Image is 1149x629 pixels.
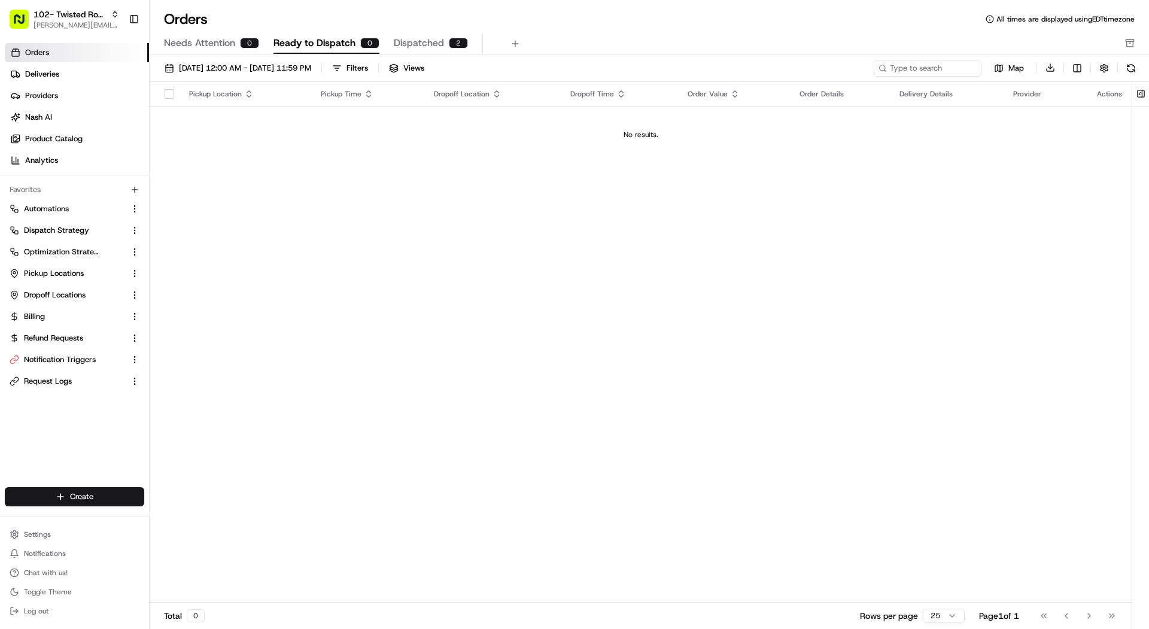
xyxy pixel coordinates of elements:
[24,549,66,558] span: Notifications
[5,545,144,562] button: Notifications
[24,290,86,300] span: Dropoff Locations
[384,60,430,77] button: Views
[187,609,205,622] div: 0
[10,203,125,214] a: Automations
[570,89,668,99] div: Dropoff Time
[34,8,106,20] button: 102- Twisted Root Burger - Deep Ellum
[5,86,149,105] a: Providers
[10,376,125,387] a: Request Logs
[403,63,424,74] span: Views
[24,203,69,214] span: Automations
[164,609,205,622] div: Total
[179,63,311,74] span: [DATE] 12:00 AM - [DATE] 11:59 PM
[25,90,58,101] span: Providers
[5,526,144,543] button: Settings
[449,38,468,48] div: 2
[25,133,83,144] span: Product Catalog
[164,10,208,29] h1: Orders
[321,89,415,99] div: Pickup Time
[24,268,84,279] span: Pickup Locations
[25,155,58,166] span: Analytics
[5,307,144,326] button: Billing
[5,242,144,262] button: Optimization Strategy
[5,221,144,240] button: Dispatch Strategy
[24,568,68,578] span: Chat with us!
[874,60,981,77] input: Type to search
[860,610,918,622] p: Rows per page
[360,38,379,48] div: 0
[5,65,149,84] a: Deliveries
[10,247,125,257] a: Optimization Strategy
[10,354,125,365] a: Notification Triggers
[5,199,144,218] button: Automations
[1123,60,1139,77] button: Refresh
[24,225,89,236] span: Dispatch Strategy
[10,311,125,322] a: Billing
[5,5,124,34] button: 102- Twisted Root Burger - Deep Ellum[PERSON_NAME][EMAIL_ADDRESS][DOMAIN_NAME]
[10,225,125,236] a: Dispatch Strategy
[34,20,119,30] button: [PERSON_NAME][EMAIL_ADDRESS][DOMAIN_NAME]
[5,487,144,506] button: Create
[24,587,72,597] span: Toggle Theme
[10,290,125,300] a: Dropoff Locations
[10,268,125,279] a: Pickup Locations
[24,333,83,344] span: Refund Requests
[273,36,355,50] span: Ready to Dispatch
[5,329,144,348] button: Refund Requests
[1013,89,1078,99] div: Provider
[5,129,149,148] a: Product Catalog
[25,112,52,123] span: Nash AI
[5,372,144,391] button: Request Logs
[346,63,368,74] div: Filters
[5,350,144,369] button: Notification Triggers
[189,89,302,99] div: Pickup Location
[5,43,149,62] a: Orders
[5,564,144,581] button: Chat with us!
[688,89,780,99] div: Order Value
[1097,89,1122,99] div: Actions
[5,603,144,619] button: Log out
[899,89,994,99] div: Delivery Details
[24,247,99,257] span: Optimization Strategy
[434,89,551,99] div: Dropoff Location
[5,151,149,170] a: Analytics
[5,180,144,199] div: Favorites
[164,36,235,50] span: Needs Attention
[10,333,125,344] a: Refund Requests
[5,584,144,600] button: Toggle Theme
[25,69,59,80] span: Deliveries
[5,285,144,305] button: Dropoff Locations
[70,491,93,502] span: Create
[979,610,1019,622] div: Page 1 of 1
[5,108,149,127] a: Nash AI
[159,60,317,77] button: [DATE] 12:00 AM - [DATE] 11:59 PM
[25,47,49,58] span: Orders
[24,530,51,539] span: Settings
[986,61,1032,75] button: Map
[394,36,444,50] span: Dispatched
[327,60,373,77] button: Filters
[5,264,144,283] button: Pickup Locations
[154,130,1127,139] div: No results.
[24,376,72,387] span: Request Logs
[240,38,259,48] div: 0
[1008,63,1024,74] span: Map
[24,311,45,322] span: Billing
[24,606,48,616] span: Log out
[800,89,880,99] div: Order Details
[996,14,1135,24] span: All times are displayed using EDT timezone
[24,354,96,365] span: Notification Triggers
